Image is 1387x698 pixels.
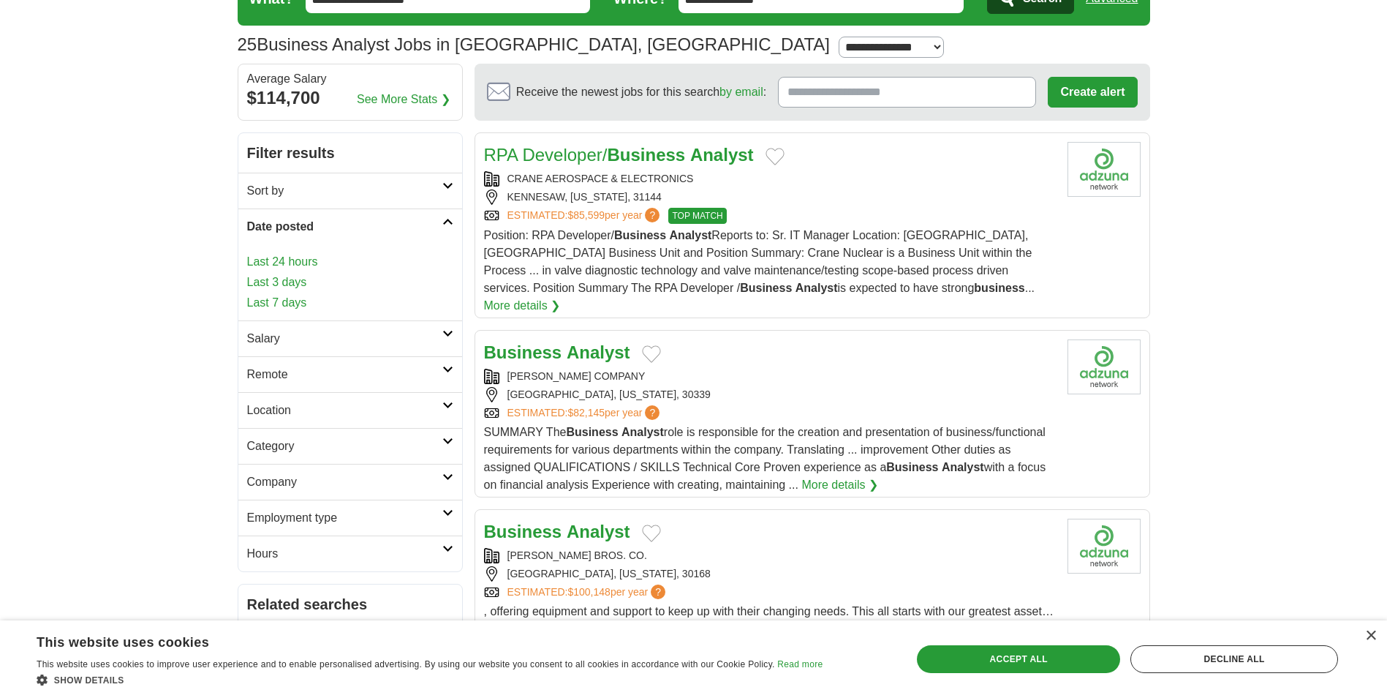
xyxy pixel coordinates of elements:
[484,342,562,362] strong: Business
[484,426,1046,491] span: SUMMARY The role is responsible for the creation and presentation of business/functional requirem...
[247,402,442,419] h2: Location
[247,438,442,455] h2: Category
[566,426,618,438] strong: Business
[238,500,462,536] a: Employment type
[621,426,664,438] strong: Analyst
[886,461,938,473] strong: Business
[238,173,462,209] a: Sort by
[484,566,1056,582] div: [GEOGRAPHIC_DATA], [US_STATE], 30168
[1130,645,1338,673] div: Decline all
[484,171,1056,187] div: CRANE AEROSPACE & ELECTRONICS
[645,208,660,222] span: ?
[54,675,124,686] span: Show details
[247,85,453,111] div: $114,700
[484,522,630,541] a: Business Analyst
[247,545,442,563] h2: Hours
[1365,631,1376,642] div: Close
[1067,142,1141,197] img: Company logo
[247,253,453,271] a: Last 24 hours
[507,208,663,224] a: ESTIMATED:$85,599per year?
[484,387,1056,402] div: [GEOGRAPHIC_DATA], [US_STATE], 30339
[357,91,450,108] a: See More Stats ❯
[37,672,823,687] div: Show details
[484,522,562,541] strong: Business
[974,282,1024,294] strong: business
[567,522,630,541] strong: Analyst
[238,209,462,244] a: Date posted
[238,464,462,500] a: Company
[238,428,462,464] a: Category
[567,407,605,419] span: $82,145
[507,585,669,600] a: ESTIMATED:$100,148per year?
[37,659,775,669] span: This website uses cookies to improve user experience and to enable personalised advertising. By u...
[484,145,754,165] a: RPA Developer/Business Analyst
[247,330,442,348] h2: Salary
[238,392,462,428] a: Location
[607,145,685,165] strong: Business
[740,282,792,294] strong: Business
[801,476,878,494] a: More details ❯
[37,629,786,651] div: This website uses cookies
[238,320,462,356] a: Salary
[484,548,1056,563] div: [PERSON_NAME] BROS. CO.
[238,133,462,173] h2: Filter results
[795,282,838,294] strong: Analyst
[642,345,661,363] button: Add to favorite jobs
[247,593,453,615] h2: Related searches
[484,342,630,362] a: Business Analyst
[247,274,453,291] a: Last 3 days
[777,659,823,669] a: Read more, opens a new window
[238,536,462,571] a: Hours
[614,229,666,241] strong: Business
[1067,519,1141,574] img: Company logo
[238,31,257,58] span: 25
[484,189,1056,205] div: KENNESAW, [US_STATE], 31144
[484,229,1035,294] span: Position: RPA Developer/ Reports to: Sr. IT Manager Location: [GEOGRAPHIC_DATA], [GEOGRAPHIC_DATA...
[247,182,442,200] h2: Sort by
[247,294,453,312] a: Last 7 days
[670,229,712,241] strong: Analyst
[484,605,1056,670] span: , offering equipment and support to keep up with their changing needs. This all starts with our g...
[651,585,665,599] span: ?
[516,83,766,101] span: Receive the newest jobs for this search :
[942,461,984,473] strong: Analyst
[1048,77,1137,108] button: Create alert
[668,208,726,224] span: TOP MATCH
[917,645,1120,673] div: Accept all
[642,525,661,542] button: Add to favorite jobs
[247,366,442,383] h2: Remote
[247,509,442,527] h2: Employment type
[484,369,1056,384] div: [PERSON_NAME] COMPANY
[567,209,605,221] span: $85,599
[645,405,660,420] span: ?
[247,473,442,491] h2: Company
[238,34,831,54] h1: Business Analyst Jobs in [GEOGRAPHIC_DATA], [GEOGRAPHIC_DATA]
[1067,339,1141,394] img: Company logo
[247,218,442,236] h2: Date posted
[247,73,453,85] div: Average Salary
[719,86,763,98] a: by email
[507,405,663,421] a: ESTIMATED:$82,145per year?
[567,342,630,362] strong: Analyst
[766,148,785,165] button: Add to favorite jobs
[690,145,754,165] strong: Analyst
[484,297,561,315] a: More details ❯
[238,356,462,392] a: Remote
[567,586,610,598] span: $100,148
